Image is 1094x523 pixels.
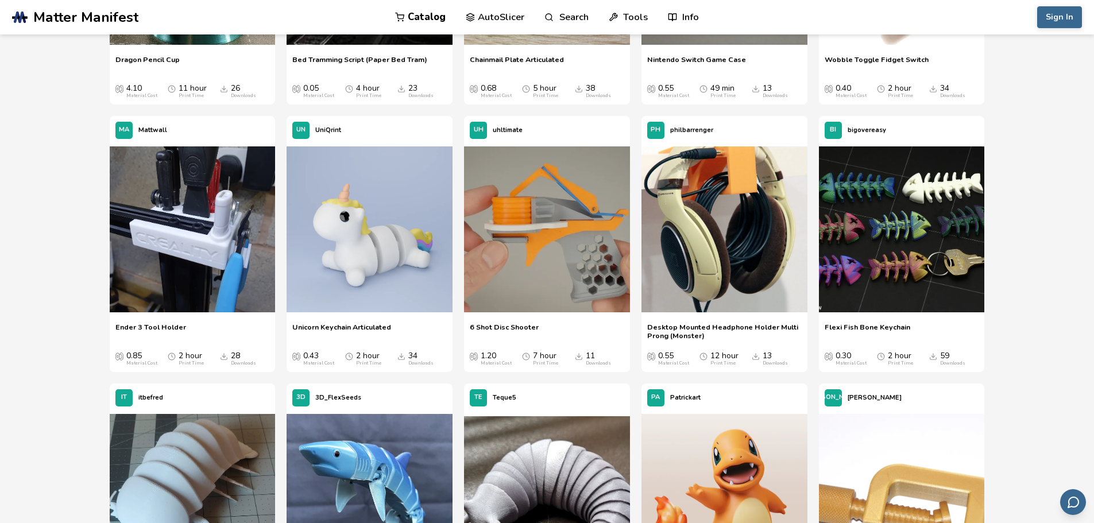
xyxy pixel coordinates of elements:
p: [PERSON_NAME] [848,392,902,404]
span: Downloads [397,351,405,361]
a: Dragon Pencil Cup [115,55,180,72]
div: 13 [763,84,788,99]
p: uhltimate [493,124,523,136]
span: TE [474,394,482,401]
div: 0.30 [836,351,867,366]
span: Average Cost [292,84,300,93]
span: Matter Manifest [33,9,138,25]
div: 2 hour [356,351,381,366]
div: Material Cost [481,93,512,99]
span: Downloads [929,84,937,93]
div: Material Cost [836,93,867,99]
button: Send feedback via email [1060,489,1086,515]
div: Print Time [533,361,558,366]
div: 0.68 [481,84,512,99]
div: 7 hour [533,351,558,366]
div: Downloads [231,93,256,99]
div: Material Cost [303,361,334,366]
p: UniQrint [315,124,341,136]
div: Downloads [940,93,965,99]
div: Material Cost [481,361,512,366]
div: 2 hour [179,351,204,366]
span: Average Cost [647,84,655,93]
div: 59 [940,351,965,366]
p: 3D_FlexSeeds [315,392,361,404]
div: Print Time [710,93,736,99]
div: 11 hour [179,84,207,99]
div: Material Cost [658,361,689,366]
div: 4.10 [126,84,157,99]
a: Bed Tramming Script (Paper Bed Tram) [292,55,427,72]
div: 0.55 [658,84,689,99]
div: 34 [408,351,434,366]
a: Flexi Fish Bone Keychain [825,323,910,340]
div: Downloads [586,361,611,366]
a: Ender 3 Tool Holder [115,323,186,340]
span: Average Cost [825,84,833,93]
p: Patrickart [670,392,701,404]
a: Desktop Mounted Headphone Holder Multi Prong (Monster) [647,323,802,340]
div: 38 [586,84,611,99]
div: 34 [940,84,965,99]
div: 0.40 [836,84,867,99]
span: Average Print Time [699,351,708,361]
span: Average Cost [115,84,123,93]
div: 5 hour [533,84,558,99]
span: 3D [296,394,306,401]
div: Print Time [710,361,736,366]
div: Downloads [763,93,788,99]
span: IT [121,394,127,401]
div: Downloads [408,361,434,366]
div: 23 [408,84,434,99]
div: 12 hour [710,351,739,366]
div: Downloads [763,361,788,366]
span: Downloads [929,351,937,361]
div: 26 [231,84,256,99]
div: Material Cost [658,93,689,99]
span: Average Print Time [522,84,530,93]
div: 49 min [710,84,736,99]
div: 2 hour [888,84,913,99]
div: Print Time [356,361,381,366]
span: Average Print Time [877,84,885,93]
span: Wobble Toggle Fidget Switch [825,55,929,72]
button: Sign In [1037,6,1082,28]
div: 1.20 [481,351,512,366]
div: Print Time [888,361,913,366]
div: 0.43 [303,351,334,366]
div: Print Time [888,93,913,99]
span: Average Print Time [877,351,885,361]
span: Average Print Time [522,351,530,361]
span: Average Print Time [168,351,176,361]
div: Print Time [356,93,381,99]
a: Nintendo Switch Game Case [647,55,746,72]
div: 28 [231,351,256,366]
div: 0.05 [303,84,334,99]
div: Material Cost [126,93,157,99]
span: MA [119,126,129,134]
span: Downloads [397,84,405,93]
p: bigovereasy [848,124,886,136]
div: Material Cost [126,361,157,366]
span: Average Cost [647,351,655,361]
span: Downloads [220,351,228,361]
span: Downloads [575,84,583,93]
a: Unicorn Keychain Articulated [292,323,391,340]
p: Teque5 [493,392,516,404]
div: Material Cost [303,93,334,99]
div: 2 hour [888,351,913,366]
div: Downloads [408,93,434,99]
div: Print Time [179,361,204,366]
a: 6 Shot Disc Shooter [470,323,539,340]
a: Chainmail Plate Articulated [470,55,564,72]
span: [PERSON_NAME] [806,394,860,401]
span: BI [830,126,836,134]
